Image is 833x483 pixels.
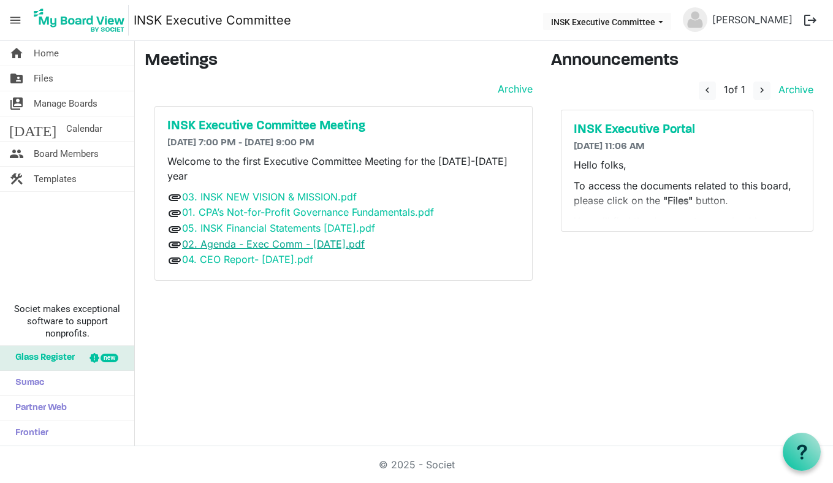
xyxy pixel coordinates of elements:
a: INSK Executive Committee [134,8,291,32]
span: navigate_next [756,85,767,96]
h3: Announcements [551,51,823,72]
button: logout [797,7,823,33]
span: switch_account [9,91,24,116]
a: INSK Executive Committee Meeting [167,119,520,134]
a: 03. INSK NEW VISION & MISSION.pdf [182,191,357,203]
button: navigate_next [753,82,770,100]
a: [PERSON_NAME] [707,7,797,32]
span: menu [4,9,27,32]
span: of 1 [724,83,745,96]
span: Partner Web [9,396,67,420]
span: folder_shared [9,66,24,91]
span: [DATE] [9,116,56,141]
span: Sumac [9,371,44,395]
span: [DATE] 11:06 AM [574,142,645,151]
span: Home [34,41,59,66]
a: My Board View Logo [30,5,134,36]
p: You will find the documents organized by year and sorted according to the meeting dates. [574,214,801,243]
span: people [9,142,24,166]
a: 02. Agenda - Exec Comm - [DATE].pdf [182,238,365,250]
a: Archive [493,82,533,96]
span: home [9,41,24,66]
a: 01. CPA’s Not-for-Profit Governance Fundamentals.pdf [182,206,434,218]
span: Files [34,66,53,91]
span: Board Members [34,142,99,166]
img: My Board View Logo [30,5,129,36]
span: Calendar [66,116,102,141]
a: 05. INSK Financial Statements [DATE].pdf [182,222,375,234]
p: Welcome to the first Executive Committee Meeting for the [DATE]-[DATE] year [167,154,520,183]
span: navigate_before [702,85,713,96]
button: INSK Executive Committee dropdownbutton [543,13,671,30]
p: To access the documents related to this board, please click on the button. [574,178,801,208]
span: attachment [167,190,182,205]
a: Archive [774,83,813,96]
strong: "Files" [663,194,693,207]
p: Hello folks, [574,158,801,172]
span: Templates [34,167,77,191]
a: © 2025 - Societ [379,458,455,471]
div: new [101,354,118,362]
span: construction [9,167,24,191]
span: attachment [167,253,182,268]
span: attachment [167,222,182,237]
img: no-profile-picture.svg [683,7,707,32]
button: navigate_before [699,82,716,100]
span: Societ makes exceptional software to support nonprofits. [6,303,129,340]
a: INSK Executive Portal [574,123,801,137]
span: attachment [167,237,182,252]
span: Glass Register [9,346,75,370]
span: Manage Boards [34,91,97,116]
span: 1 [724,83,728,96]
h3: Meetings [145,51,533,72]
a: 04. CEO Report- [DATE].pdf [182,253,313,265]
h6: [DATE] 7:00 PM - [DATE] 9:00 PM [167,137,520,149]
span: attachment [167,206,182,221]
span: Frontier [9,421,48,446]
